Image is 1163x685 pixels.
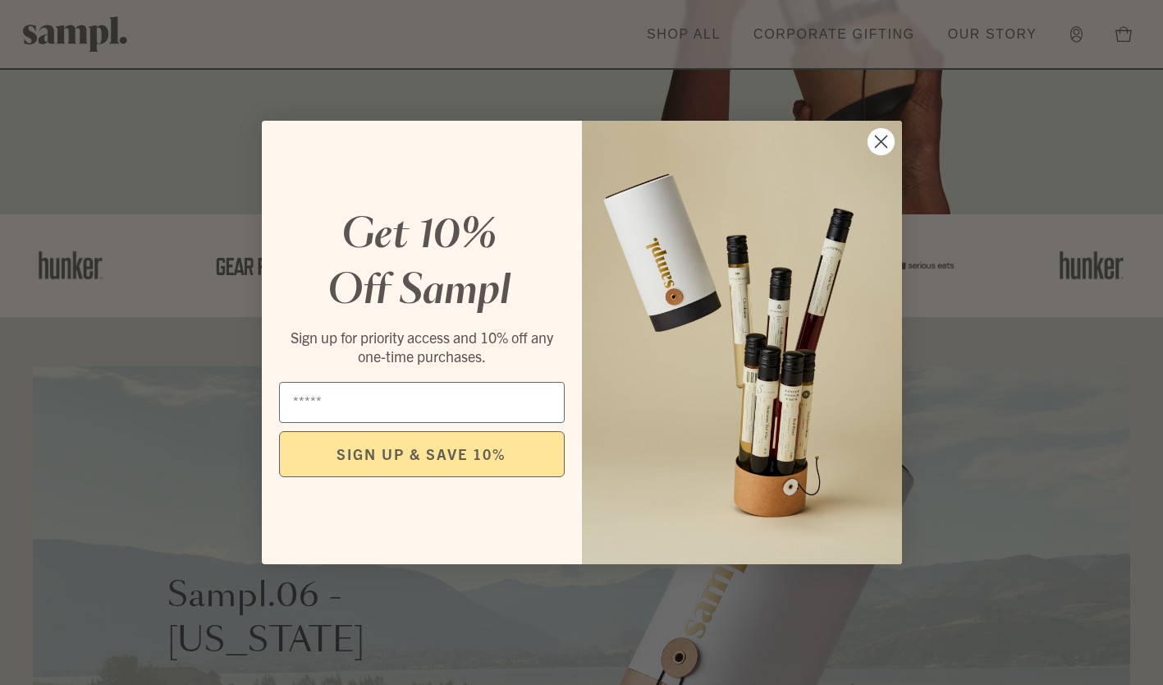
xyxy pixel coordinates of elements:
button: SIGN UP & SAVE 10% [279,431,565,477]
input: Email [279,382,565,423]
button: Close dialog [867,127,895,156]
img: 96933287-25a1-481a-a6d8-4dd623390dc6.png [582,121,902,564]
span: Sign up for priority access and 10% off any one-time purchases. [291,328,553,365]
em: Get 10% Off Sampl [327,216,511,311]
